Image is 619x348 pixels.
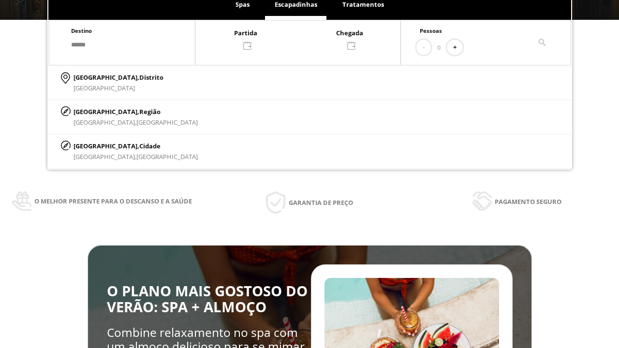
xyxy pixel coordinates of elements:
[420,27,442,34] span: Pessoas
[136,152,198,161] span: [GEOGRAPHIC_DATA]
[74,141,198,151] p: [GEOGRAPHIC_DATA],
[139,73,163,82] span: Distrito
[74,118,136,127] span: [GEOGRAPHIC_DATA],
[416,40,431,56] button: -
[495,196,561,207] span: Pagamento seguro
[139,107,161,116] span: Região
[107,281,308,317] span: O PLANO MAIS GOSTOSO DO VERÃO: SPA + ALMOÇO
[71,27,92,34] span: Destino
[437,42,441,53] span: 0
[289,197,353,208] span: Garantia de preço
[139,142,161,150] span: Cidade
[74,72,163,83] p: [GEOGRAPHIC_DATA],
[34,196,192,206] span: O melhor presente para o descanso e a saúde
[447,40,463,56] button: +
[74,152,136,161] span: [GEOGRAPHIC_DATA],
[74,84,135,92] span: [GEOGRAPHIC_DATA]
[136,118,198,127] span: [GEOGRAPHIC_DATA]
[74,106,198,117] p: [GEOGRAPHIC_DATA],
